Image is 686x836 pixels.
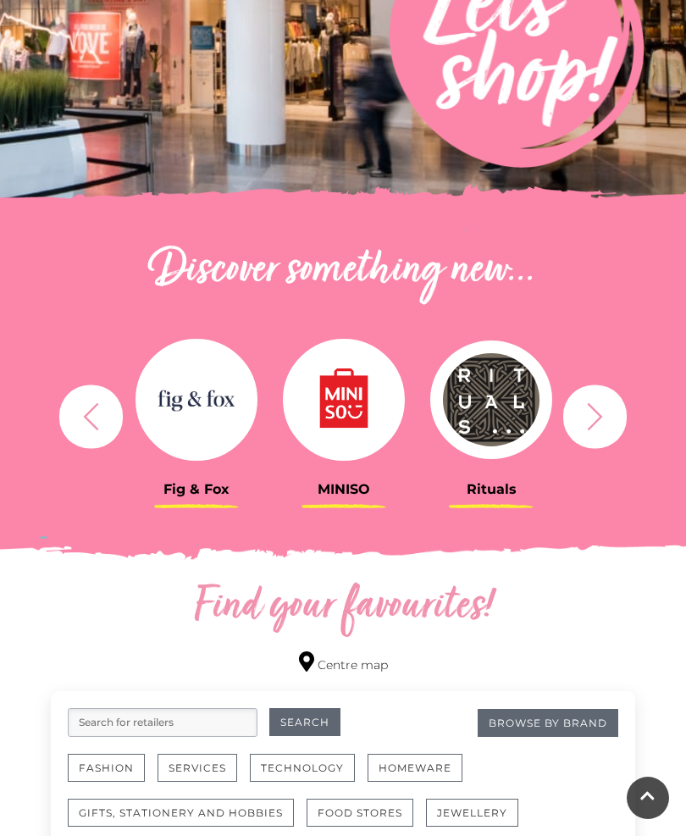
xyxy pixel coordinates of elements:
a: Services [158,754,250,799]
button: Gifts, Stationery and Hobbies [68,799,294,827]
a: Homeware [368,754,475,799]
button: Search [269,708,340,736]
a: Fashion [68,754,158,799]
button: Jewellery [426,799,518,827]
a: Technology [250,754,368,799]
a: Rituals [430,332,552,497]
h3: Fig & Fox [136,481,257,497]
h2: Find your favourites! [51,580,635,634]
a: MINISO [283,332,405,497]
a: Fig & Fox [136,332,257,497]
button: Services [158,754,237,782]
button: Fashion [68,754,145,782]
button: Food Stores [307,799,413,827]
a: Browse By Brand [478,709,618,737]
button: Homeware [368,754,462,782]
h2: Discover something new... [51,244,635,298]
input: Search for retailers [68,708,257,737]
button: Technology [250,754,355,782]
h3: MINISO [283,481,405,497]
h3: Rituals [430,481,552,497]
a: Centre map [299,651,388,674]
